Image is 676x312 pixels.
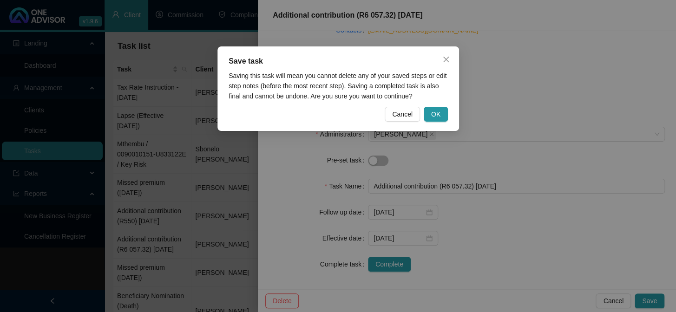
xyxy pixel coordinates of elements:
span: close [442,56,450,63]
div: Save task [229,56,448,67]
span: OK [431,109,440,119]
div: Saving this task will mean you cannot delete any of your saved steps or edit step notes (before t... [229,71,448,101]
button: OK [423,107,447,122]
button: Cancel [385,107,420,122]
button: Close [439,52,453,67]
span: Cancel [392,109,413,119]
